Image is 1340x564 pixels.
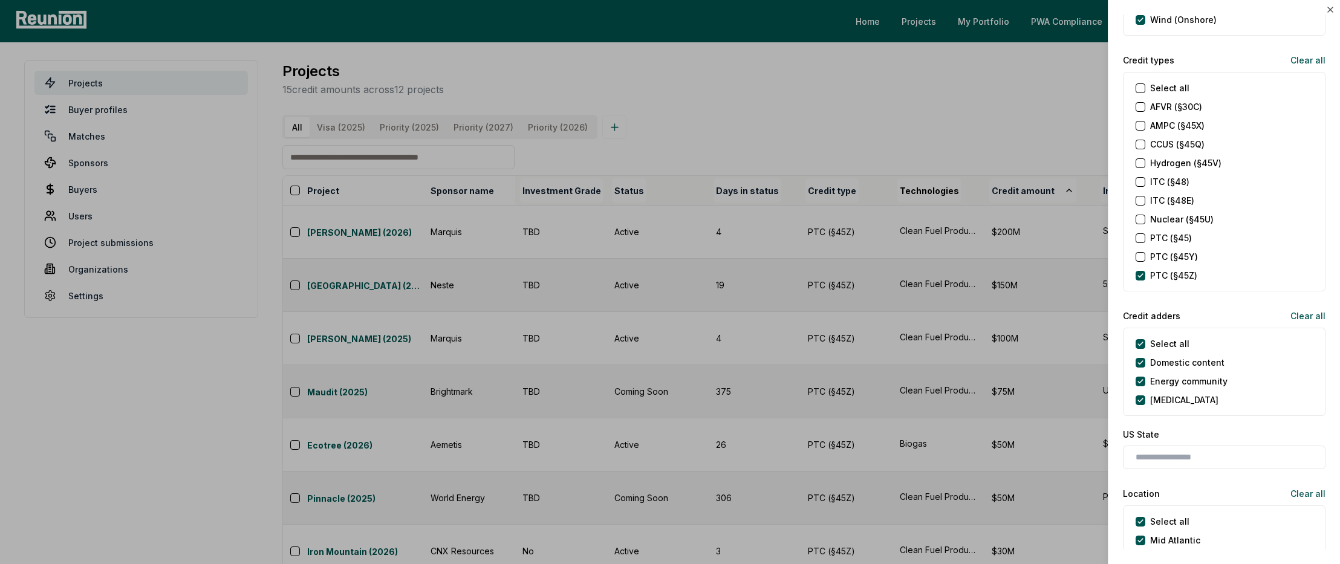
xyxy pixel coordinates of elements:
label: Energy community [1150,375,1228,387]
label: Credit types [1123,54,1174,66]
label: ITC (§48) [1150,175,1189,188]
label: AMPC (§45X) [1150,119,1205,132]
button: Clear all [1281,303,1325,328]
label: Wind (Onshore) [1150,13,1217,26]
label: Location [1123,487,1160,500]
button: Clear all [1281,481,1325,505]
label: Credit adders [1123,310,1180,322]
label: Nuclear (§45U) [1150,213,1214,225]
label: Mid Atlantic [1150,534,1200,546]
label: ITC (§48E) [1150,194,1194,207]
label: Hydrogen (§45V) [1150,157,1221,169]
label: [MEDICAL_DATA] [1150,394,1218,406]
label: US State [1123,428,1325,441]
label: PTC (§45) [1150,232,1192,244]
label: Domestic content [1150,356,1225,369]
button: Clear all [1281,48,1325,72]
label: PTC (§45Y) [1150,250,1198,263]
label: AFVR (§30C) [1150,100,1202,113]
label: Select all [1150,337,1189,350]
label: CCUS (§45Q) [1150,138,1205,151]
label: PTC (§45Z) [1150,269,1197,282]
label: Select all [1150,515,1189,528]
label: Select all [1150,82,1189,94]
